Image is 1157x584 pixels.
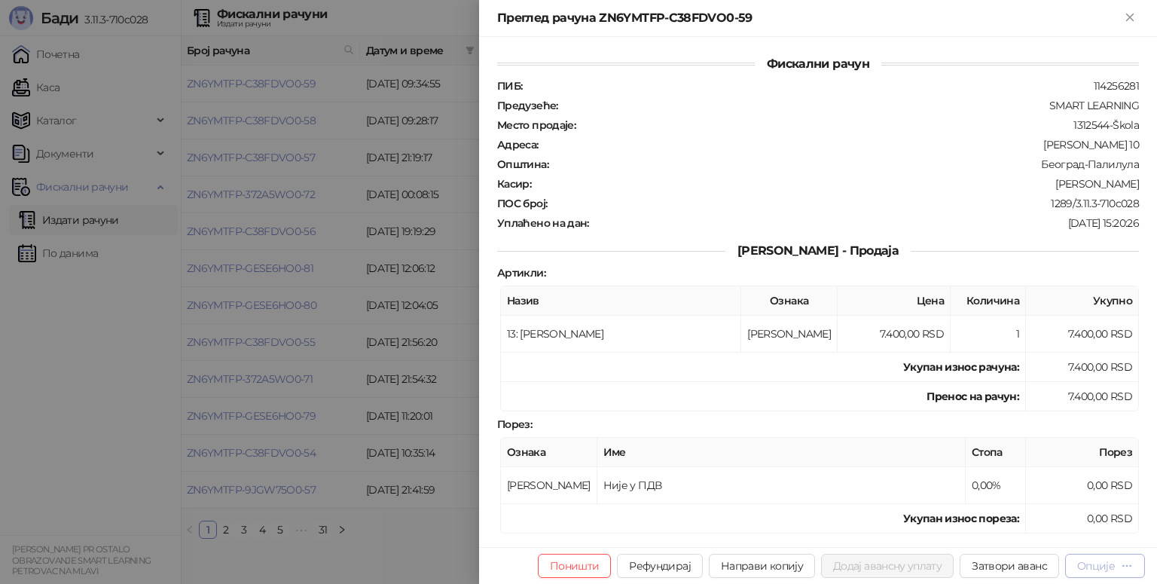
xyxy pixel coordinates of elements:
div: 1312544-Škola [577,118,1140,132]
th: Ознака [741,286,838,316]
th: Ознака [501,438,597,467]
td: [PERSON_NAME] [741,316,838,353]
strong: ПОС број : [497,197,547,210]
div: SMART LEARNING [560,99,1140,112]
td: 7.400,00 RSD [1026,316,1139,353]
button: Рефундирај [617,554,703,578]
td: 7.400,00 RSD [838,316,951,353]
div: Преглед рачуна ZN6YMTFP-C38FDVO0-59 [497,9,1121,27]
div: 1289/3.11.3-710c028 [548,197,1140,210]
button: Направи копију [709,554,815,578]
td: 13: [PERSON_NAME] [501,316,741,353]
td: [PERSON_NAME] [501,467,597,504]
strong: Предузеће : [497,99,558,112]
button: Додај авансну уплату [821,554,954,578]
div: 114256281 [524,79,1140,93]
button: Close [1121,9,1139,27]
strong: Касир : [497,177,531,191]
strong: Укупан износ пореза: [903,512,1019,525]
th: Укупно [1026,286,1139,316]
strong: Уплаћено на дан : [497,216,589,230]
td: Није у ПДВ [597,467,966,504]
button: Опције [1065,554,1145,578]
strong: Место продаје : [497,118,575,132]
th: Цена [838,286,951,316]
div: Београд-Палилула [550,157,1140,171]
td: 7.400,00 RSD [1026,353,1139,382]
strong: Општина : [497,157,548,171]
strong: ПИБ : [497,79,522,93]
strong: Пренос на рачун : [927,390,1019,403]
th: Стопа [966,438,1026,467]
strong: Укупан износ рачуна : [903,360,1019,374]
div: Опције [1077,559,1115,573]
span: [PERSON_NAME] - Продаја [725,243,911,258]
strong: Артикли : [497,266,545,280]
th: Порез [1026,438,1139,467]
strong: Порез : [497,417,532,431]
td: 0,00% [966,467,1026,504]
button: Поништи [538,554,612,578]
span: Направи копију [721,559,803,573]
td: 0,00 RSD [1026,504,1139,534]
td: 0,00 RSD [1026,467,1139,504]
div: [DATE] 09:34:55 [561,546,1140,559]
div: [PERSON_NAME] 10 [540,138,1140,151]
strong: ПФР време : [497,546,560,559]
th: Количина [951,286,1026,316]
div: [PERSON_NAME] [533,177,1140,191]
td: 7.400,00 RSD [1026,382,1139,411]
strong: Адреса : [497,138,539,151]
th: Име [597,438,966,467]
th: Назив [501,286,741,316]
div: [DATE] 15:20:26 [591,216,1140,230]
button: Затвори аванс [960,554,1059,578]
span: Фискални рачун [755,57,881,71]
td: 1 [951,316,1026,353]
